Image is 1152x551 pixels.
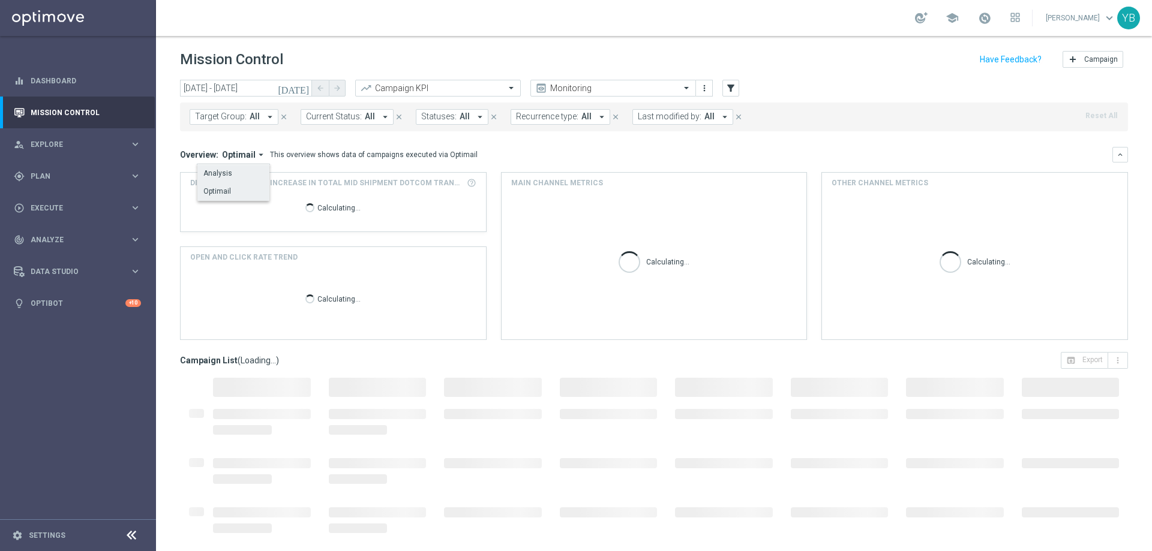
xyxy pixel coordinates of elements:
[12,530,23,541] i: settings
[980,55,1042,64] input: Have Feedback?
[1061,352,1108,369] button: open_in_browser Export
[130,202,141,213] i: keyboard_arrow_right
[31,97,141,128] a: Mission Control
[638,112,701,122] span: Last modified by:
[14,139,130,150] div: Explore
[13,108,142,118] button: Mission Control
[488,110,499,124] button: close
[360,82,372,94] i: trending_up
[190,252,298,263] h4: OPEN AND CLICK RATE TREND
[265,112,275,122] i: arrow_drop_down
[13,76,142,86] button: equalizer Dashboard
[14,171,25,182] i: gps_fixed
[180,51,283,68] h1: Mission Control
[1103,11,1116,25] span: keyboard_arrow_down
[329,80,346,97] button: arrow_forward
[967,255,1010,267] p: Calculating...
[14,65,141,97] div: Dashboard
[394,110,404,124] button: close
[14,171,130,182] div: Plan
[130,170,141,182] i: keyboard_arrow_right
[535,82,547,94] i: preview
[218,149,270,160] button: Optimail arrow_drop_down
[733,110,744,124] button: close
[14,287,141,319] div: Optibot
[1066,356,1076,365] i: open_in_browser
[355,80,521,97] ng-select: Campaign KPI
[490,113,498,121] i: close
[13,203,142,213] div: play_circle_outline Execute keyboard_arrow_right
[14,266,130,277] div: Data Studio
[190,177,463,188] span: Direct Response VS Increase In Total Mid Shipment Dotcom Transaction Amount
[278,110,289,124] button: close
[722,80,739,97] button: filter_alt
[511,177,603,188] h4: Main channel metrics
[130,266,141,277] i: keyboard_arrow_right
[13,299,142,308] button: lightbulb Optibot +10
[31,65,141,97] a: Dashboard
[1061,355,1128,365] multiple-options-button: Export to CSV
[280,113,288,121] i: close
[31,204,130,212] span: Execute
[316,84,325,92] i: arrow_back
[197,165,269,183] div: Press SPACE to select this row.
[276,355,279,366] span: )
[14,139,25,150] i: person_search
[222,149,256,160] span: Optimail
[14,203,25,213] i: play_circle_outline
[14,234,130,245] div: Analyze
[317,293,361,304] p: Calculating...
[475,112,485,122] i: arrow_drop_down
[31,141,130,148] span: Explore
[14,76,25,86] i: equalizer
[31,236,130,243] span: Analyze
[13,235,142,245] button: track_changes Analyze keyboard_arrow_right
[312,80,329,97] button: arrow_back
[1063,51,1123,68] button: add Campaign
[31,173,130,180] span: Plan
[13,171,142,181] button: gps_fixed Plan keyboard_arrow_right
[270,149,478,160] div: This overview shows data of campaigns executed via Optimail
[180,80,312,97] input: Select date range
[380,112,391,122] i: arrow_drop_down
[14,97,141,128] div: Mission Control
[197,183,269,201] div: Press SPACE to deselect this row.
[130,138,141,150] i: keyboard_arrow_right
[511,109,610,125] button: Recurrence type: All arrow_drop_down
[734,113,743,121] i: close
[317,201,361,213] p: Calculating...
[14,234,25,245] i: track_changes
[1116,150,1124,159] i: keyboard_arrow_down
[14,203,130,213] div: Execute
[14,298,25,309] i: lightbulb
[180,149,218,160] h3: Overview:
[1113,356,1123,365] i: more_vert
[1108,352,1128,369] button: more_vert
[530,80,696,97] ng-select: Monitoring
[700,83,709,93] i: more_vert
[632,109,733,125] button: Last modified by: All arrow_drop_down
[203,186,231,197] div: Optimail
[416,109,488,125] button: Statuses: All arrow_drop_down
[276,80,312,98] button: [DATE]
[29,532,65,539] a: Settings
[31,287,125,319] a: Optibot
[256,149,266,160] i: arrow_drop_down
[832,177,928,188] h4: Other channel metrics
[238,355,241,366] span: (
[460,112,470,122] span: All
[698,81,710,95] button: more_vert
[946,11,959,25] span: school
[13,140,142,149] button: person_search Explore keyboard_arrow_right
[31,268,130,275] span: Data Studio
[646,255,689,267] p: Calculating...
[1117,7,1140,29] div: YB
[13,267,142,276] button: Data Studio keyboard_arrow_right
[395,113,403,121] i: close
[719,112,730,122] i: arrow_drop_down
